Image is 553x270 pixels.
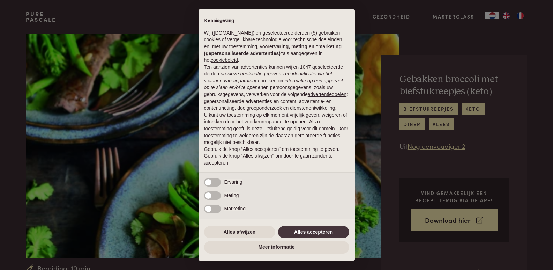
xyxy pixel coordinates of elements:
span: Meting [224,192,239,198]
span: Ervaring [224,179,242,185]
p: Wij ([DOMAIN_NAME]) en geselecteerde derden (5) gebruiken cookies of vergelijkbare technologie vo... [204,30,349,64]
a: cookiebeleid [211,57,238,63]
strong: ervaring, meting en “marketing (gepersonaliseerde advertenties)” [204,44,342,56]
h2: Kennisgeving [204,18,349,24]
button: advertentiedoelen [308,91,346,98]
span: Marketing [224,206,246,211]
button: Alles accepteren [278,226,349,239]
p: Ten aanzien van advertenties kunnen wij en 1047 geselecteerde gebruiken om en persoonsgegevens, z... [204,64,349,112]
em: informatie op een apparaat op te slaan en/of te openen [204,78,343,90]
button: derden [204,71,219,78]
button: Alles afwijzen [204,226,275,239]
button: Meer informatie [204,241,349,254]
p: Gebruik de knop “Alles accepteren” om toestemming te geven. Gebruik de knop “Alles afwijzen” om d... [204,146,349,167]
em: precieze geolocatiegegevens en identificatie via het scannen van apparaten [204,71,332,83]
p: U kunt uw toestemming op elk moment vrijelijk geven, weigeren of intrekken door het voorkeurenpan... [204,112,349,146]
